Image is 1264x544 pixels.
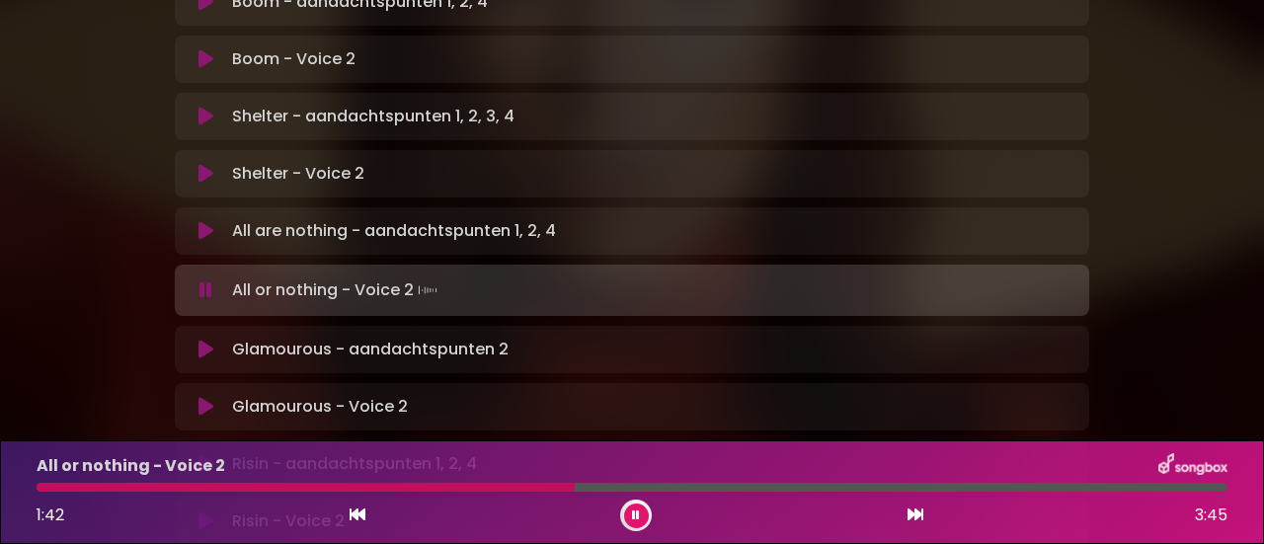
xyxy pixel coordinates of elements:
p: Glamourous - aandachtspunten 2 [232,338,509,361]
p: All are nothing - aandachtspunten 1, 2, 4 [232,219,556,243]
span: 1:42 [37,504,64,526]
span: 3:45 [1195,504,1227,527]
p: Shelter - aandachtspunten 1, 2, 3, 4 [232,105,514,128]
p: All or nothing - Voice 2 [232,276,441,304]
p: Glamourous - Voice 2 [232,395,408,419]
img: waveform4.gif [414,276,441,304]
img: songbox-logo-white.png [1158,453,1227,479]
p: Boom - Voice 2 [232,47,355,71]
p: All or nothing - Voice 2 [37,454,225,478]
p: Shelter - Voice 2 [232,162,364,186]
